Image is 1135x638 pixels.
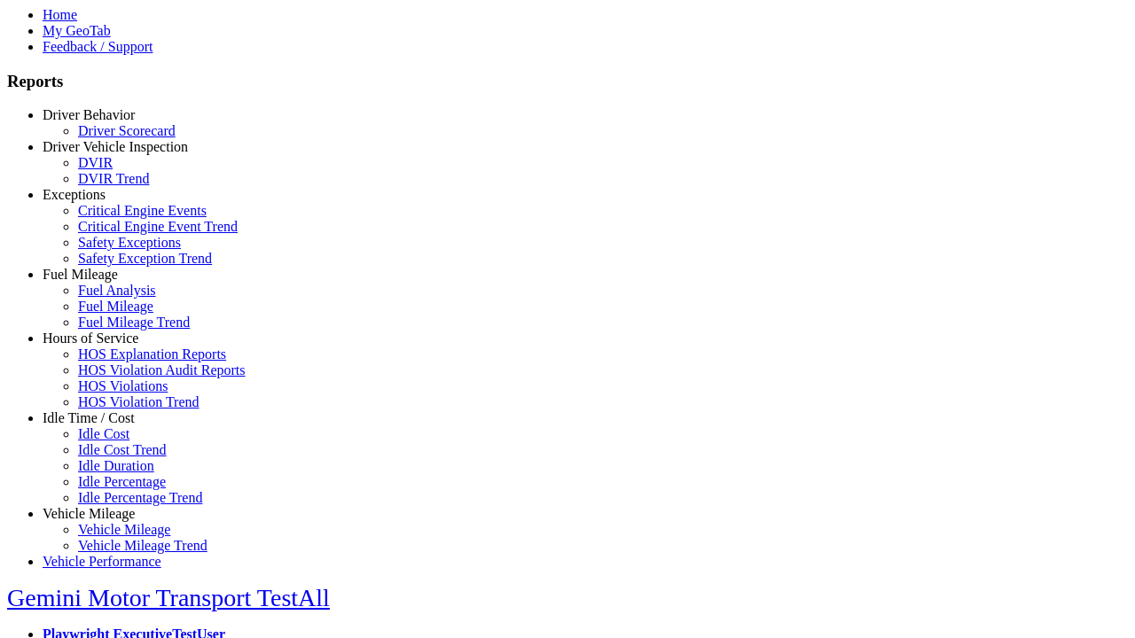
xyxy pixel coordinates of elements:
a: Safety Exceptions [78,235,181,250]
a: Idle Cost [78,426,129,441]
a: Vehicle Performance [43,554,161,569]
a: DVIR Trend [78,171,149,186]
a: Vehicle Mileage Trend [78,538,207,553]
a: Gemini Motor Transport TestAll [7,584,330,611]
a: Hours of Service [43,331,138,346]
a: Critical Engine Event Trend [78,219,238,234]
a: Idle Percentage [78,474,166,489]
a: Driver Vehicle Inspection [43,139,188,154]
a: Driver Scorecard [78,123,176,138]
a: Idle Duration [78,458,154,473]
a: Safety Exception Trend [78,251,212,266]
a: HOS Explanation Reports [78,346,226,362]
a: Critical Engine Events [78,203,207,218]
a: Exceptions [43,187,106,202]
a: Fuel Analysis [78,283,156,298]
a: Fuel Mileage [43,267,118,282]
a: Idle Cost Trend [78,442,167,457]
a: HOS Violation Trend [78,394,200,409]
a: Idle Percentage Trend [78,490,202,505]
a: DVIR [78,155,113,170]
a: Vehicle Mileage [78,522,170,537]
a: Feedback / Support [43,39,153,54]
a: Fuel Mileage Trend [78,315,190,330]
a: HOS Violation Audit Reports [78,362,246,377]
a: My GeoTab [43,23,111,38]
a: Driver Behavior [43,107,135,122]
a: HOS Violations [78,378,168,393]
a: Vehicle Mileage [43,506,135,521]
a: Fuel Mileage [78,299,153,314]
a: Idle Time / Cost [43,410,135,425]
h3: Reports [7,72,1128,91]
a: Home [43,7,77,22]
